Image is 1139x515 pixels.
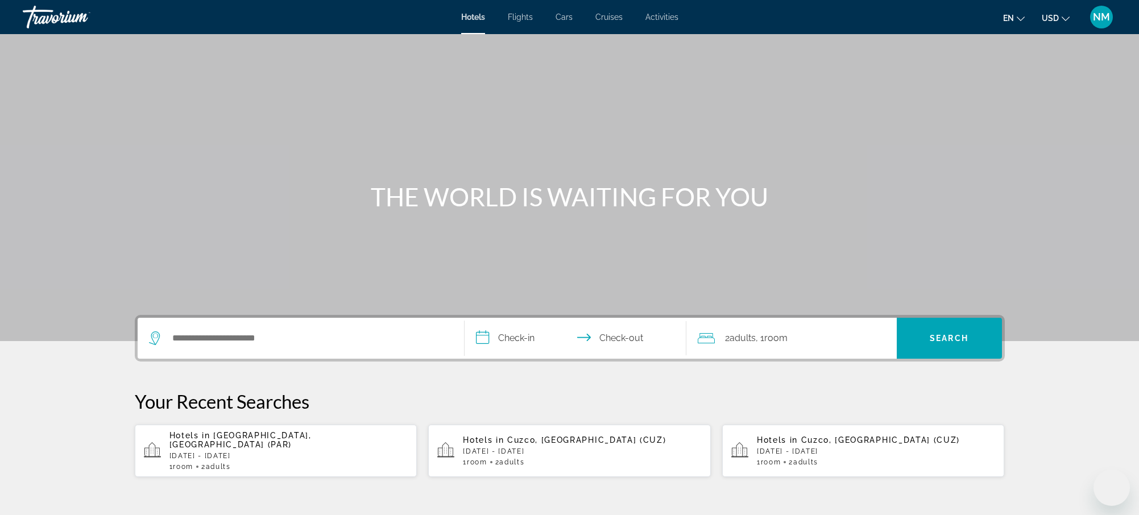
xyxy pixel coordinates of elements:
a: Cars [556,13,573,22]
span: Room [764,333,788,343]
button: Travelers: 2 adults, 0 children [686,318,897,359]
span: 2 [495,458,525,466]
a: Cruises [595,13,623,22]
span: Search [930,334,968,343]
span: Room [173,463,193,471]
button: Change currency [1042,10,1070,26]
p: [DATE] - [DATE] [757,447,996,455]
span: Hotels in [169,431,210,440]
span: 2 [789,458,818,466]
span: 2 [201,463,231,471]
input: Search hotel destination [171,330,447,347]
button: Hotels in Cuzco, [GEOGRAPHIC_DATA] (CUZ)[DATE] - [DATE]1Room2Adults [428,424,711,477]
iframe: Кнопка запуска окна обмена сообщениями [1094,470,1130,506]
span: Hotels in [463,435,504,445]
button: Search [897,318,1002,359]
span: 1 [169,463,193,471]
p: Your Recent Searches [135,390,1005,413]
span: Room [761,458,781,466]
h1: THE WORLD IS WAITING FOR YOU [357,182,783,211]
button: Hotels in [GEOGRAPHIC_DATA], [GEOGRAPHIC_DATA] (PAR)[DATE] - [DATE]1Room2Adults [135,424,417,477]
span: Adults [730,333,756,343]
span: Cuzco, [GEOGRAPHIC_DATA] (CUZ) [507,435,666,445]
span: 1 [463,458,487,466]
span: USD [1042,14,1059,23]
button: Change language [1003,10,1025,26]
div: Search widget [138,318,1002,359]
a: Hotels [461,13,485,22]
span: Hotels in [757,435,798,445]
span: en [1003,14,1014,23]
span: NM [1093,11,1110,23]
span: 1 [757,458,781,466]
a: Travorium [23,2,136,32]
p: [DATE] - [DATE] [169,452,408,460]
a: Flights [508,13,533,22]
span: Room [467,458,487,466]
span: Cuzco, [GEOGRAPHIC_DATA] (CUZ) [801,435,960,445]
span: Adults [206,463,231,471]
span: [GEOGRAPHIC_DATA], [GEOGRAPHIC_DATA] (PAR) [169,431,312,449]
span: Adults [499,458,524,466]
button: Select check in and out date [465,318,686,359]
span: Adults [793,458,818,466]
span: , 1 [756,330,788,346]
span: 2 [725,330,756,346]
a: Activities [645,13,678,22]
button: Hotels in Cuzco, [GEOGRAPHIC_DATA] (CUZ)[DATE] - [DATE]1Room2Adults [722,424,1005,477]
p: [DATE] - [DATE] [463,447,702,455]
button: User Menu [1087,5,1116,29]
